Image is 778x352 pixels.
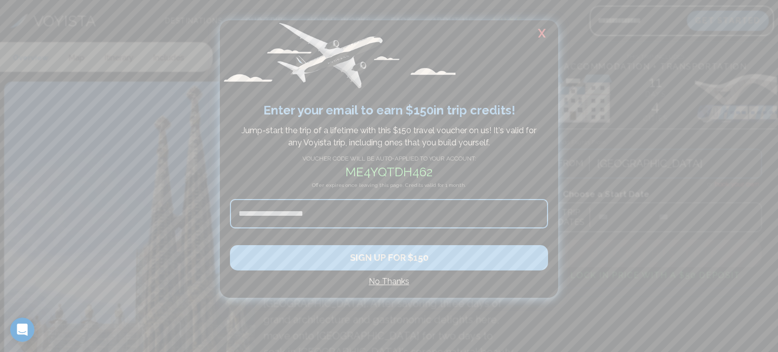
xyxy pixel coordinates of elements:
h4: Offer expires once leaving this page. Credits valid for 1 month. [230,181,548,199]
h2: X [526,20,558,47]
h4: VOUCHER CODE WILL BE AUTO-APPLIED TO YOUR ACCOUNT: [230,154,548,163]
h4: No Thanks [230,276,548,288]
p: Jump-start the trip of a lifetime with this $ 150 travel voucher on us! It's valid for any Voyist... [235,125,543,149]
img: Avopass plane flying [220,20,457,91]
iframe: Intercom live chat [10,318,34,342]
button: SIGN UP FOR $150 [230,245,548,270]
h2: Enter your email to earn $ 150 in trip credits ! [230,101,548,120]
h2: me4yqtdh462 [230,163,548,181]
